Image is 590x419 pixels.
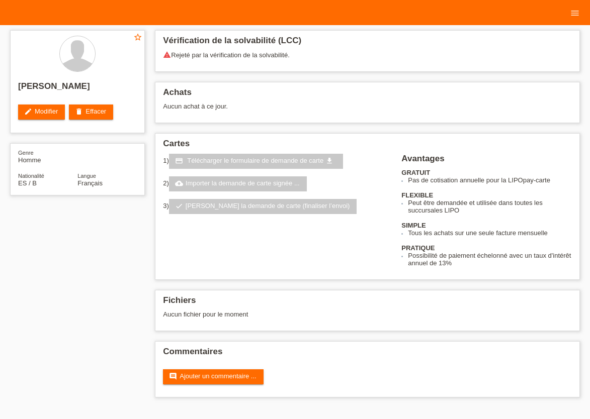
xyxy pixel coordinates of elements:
span: Genre [18,150,34,156]
i: credit_card [175,157,183,165]
i: star_border [133,33,142,42]
b: FLEXIBLE [401,191,433,199]
b: SIMPLE [401,222,426,229]
h2: Cartes [163,139,572,154]
i: warning [163,51,171,59]
h2: [PERSON_NAME] [18,81,137,96]
a: commentAjouter un commentaire ... [163,369,263,384]
div: 1) [163,154,389,169]
a: editModifier [18,104,65,120]
i: menu [570,8,580,18]
i: get_app [325,157,333,165]
a: deleteEffacer [69,104,113,120]
span: Langue [77,173,96,179]
h2: Vérification de la solvabilité (LCC) [163,36,572,51]
div: 2) [163,176,389,191]
i: comment [169,372,177,380]
i: cloud_upload [175,179,183,187]
span: Télécharger le formulaire de demande de carte [187,157,323,164]
a: cloud_uploadImporter la demande de carte signée ... [169,176,307,191]
a: credit_card Télécharger le formulaire de demande de carte get_app [169,154,343,169]
h2: Achats [163,87,572,102]
a: star_border [133,33,142,43]
h2: Commentaires [163,347,572,362]
h2: Avantages [401,154,572,169]
a: check[PERSON_NAME] la demande de carte (finaliser l’envoi) [169,199,357,214]
a: menu [565,10,585,16]
div: 3) [163,199,389,214]
b: PRATIQUE [401,244,435,252]
i: delete [75,108,83,116]
div: Aucun achat à ce jour. [163,102,572,118]
span: Espagne / B / 29.03.2019 [18,179,37,187]
i: check [175,202,183,210]
li: Possibilité de paiement échelonné avec un taux d'intérêt annuel de 13% [408,252,572,267]
div: Rejeté par la vérification de la solvabilité. [163,51,572,66]
li: Peut être demandée et utilisée dans toutes les succursales LIPO [408,199,572,214]
li: Pas de cotisation annuelle pour la LIPOpay-carte [408,176,572,184]
b: GRATUIT [401,169,430,176]
div: Aucun fichier pour le moment [163,310,457,318]
i: edit [24,108,32,116]
span: Nationalité [18,173,44,179]
h2: Fichiers [163,295,572,310]
div: Homme [18,149,77,164]
li: Tous les achats sur une seule facture mensuelle [408,229,572,237]
span: Français [77,179,103,187]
